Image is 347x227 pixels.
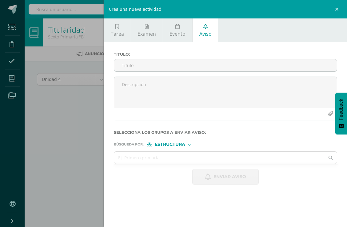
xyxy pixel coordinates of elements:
[338,99,344,120] span: Feedback
[163,18,192,42] a: Evento
[147,142,193,146] div: [object Object]
[114,152,325,164] input: Ej. Primero primaria
[114,143,144,146] span: Búsqueda por :
[111,30,124,37] span: Tarea
[199,30,212,37] span: Aviso
[192,169,259,185] button: Enviar aviso
[114,130,337,135] label: Selecciona los grupos a enviar aviso :
[335,93,347,134] button: Feedback - Mostrar encuesta
[213,169,246,184] span: Enviar aviso
[104,18,130,42] a: Tarea
[193,18,218,42] a: Aviso
[114,52,337,57] label: Titulo :
[131,18,163,42] a: Examen
[114,59,337,71] input: Titulo
[170,30,185,37] span: Evento
[155,143,185,146] span: Estructura
[138,30,156,37] span: Examen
